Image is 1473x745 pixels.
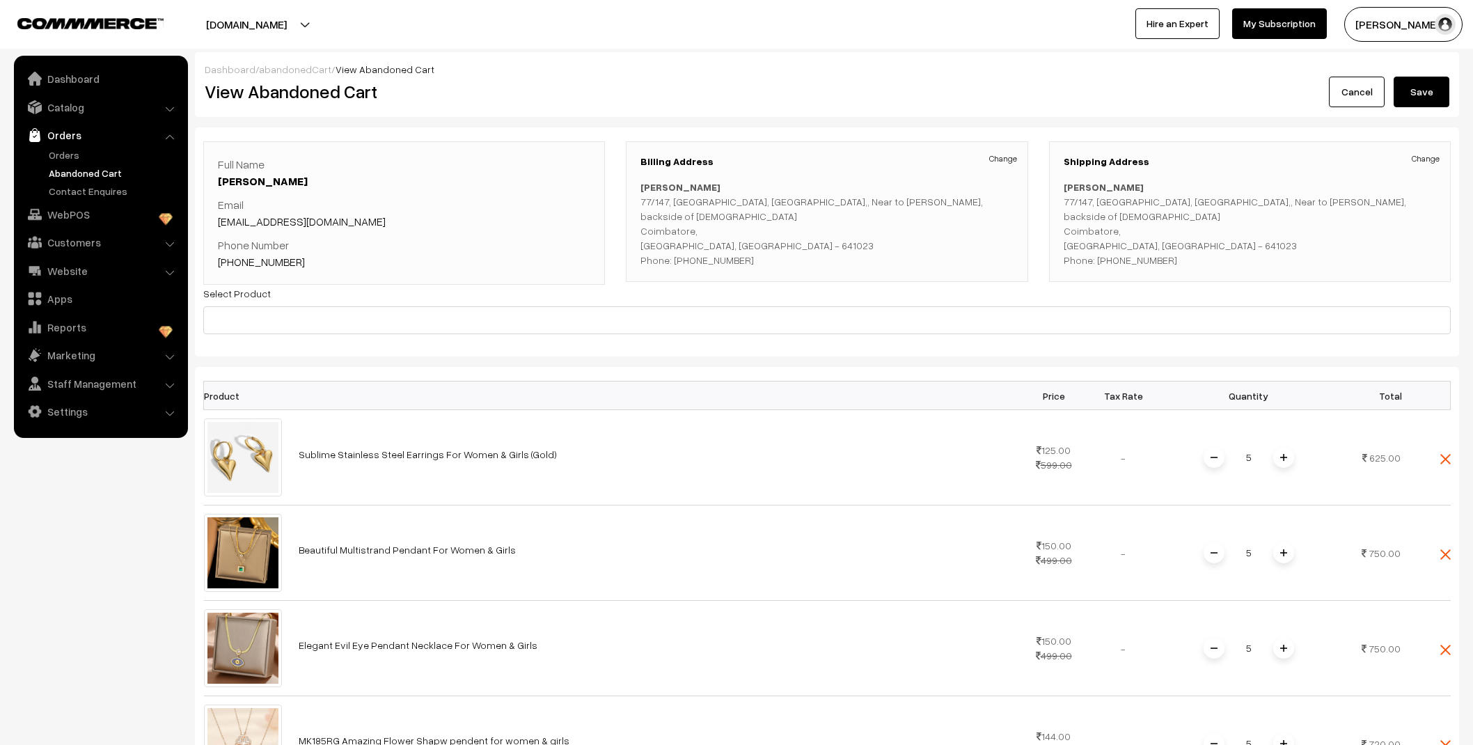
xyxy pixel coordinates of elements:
[17,258,183,283] a: Website
[17,18,164,29] img: COMMMERCE
[1158,382,1339,410] th: Quantity
[1036,554,1072,566] strike: 499.00
[204,609,282,687] img: imagra5keshgzd3q.jpeg
[203,286,271,301] label: Select Product
[218,174,308,188] a: [PERSON_NAME]
[640,181,720,193] b: [PERSON_NAME]
[218,214,386,228] a: [EMAIL_ADDRESS][DOMAIN_NAME]
[205,81,817,102] h2: View Abandoned Cart
[1329,77,1385,107] a: Cancel
[1280,645,1287,652] img: plusI
[259,63,331,75] a: abandonedCart
[1064,180,1436,267] p: 77/147, [GEOGRAPHIC_DATA], [GEOGRAPHIC_DATA],, Near to [PERSON_NAME], backside of [DEMOGRAPHIC_DA...
[1369,643,1401,654] span: 750.00
[1440,645,1451,655] img: close
[1412,152,1440,165] a: Change
[45,184,183,198] a: Contact Enquires
[1369,452,1401,464] span: 625.00
[1211,645,1218,652] img: minus
[218,255,305,269] a: [PHONE_NUMBER]
[299,544,516,556] a: Beautiful Multistrand Pendant For Women & Girls
[1019,410,1089,505] td: 125.00
[218,156,590,189] p: Full Name
[17,343,183,368] a: Marketing
[336,63,434,75] span: View Abandoned Cart
[1019,382,1089,410] th: Price
[1064,181,1144,193] b: [PERSON_NAME]
[640,156,1013,168] h3: Billing Address
[1211,454,1218,461] img: minus
[204,418,282,496] img: imah63u2nfxnghwv.jpeg
[218,237,590,270] p: Phone Number
[1344,7,1463,42] button: [PERSON_NAME]
[1280,549,1287,556] img: plusI
[1394,77,1449,107] button: Save
[204,382,290,410] th: Product
[17,95,183,120] a: Catalog
[157,7,336,42] button: [DOMAIN_NAME]
[17,286,183,311] a: Apps
[1232,8,1327,39] a: My Subscription
[45,148,183,162] a: Orders
[1440,454,1451,464] img: close
[1036,650,1072,661] strike: 499.00
[1369,547,1401,559] span: 750.00
[299,448,557,460] a: Sublime Stainless Steel Earrings For Women & Girls (Gold)
[989,152,1017,165] a: Change
[1135,8,1220,39] a: Hire an Expert
[17,315,183,340] a: Reports
[1440,549,1451,560] img: close
[1089,382,1158,410] th: Tax Rate
[17,202,183,227] a: WebPOS
[205,63,255,75] a: Dashboard
[1121,643,1126,654] span: -
[205,62,1449,77] div: / /
[204,514,282,592] img: imagvyntgafxzpar.jpeg
[1064,156,1436,168] h3: Shipping Address
[640,180,1013,267] p: 77/147, [GEOGRAPHIC_DATA], [GEOGRAPHIC_DATA],, Near to [PERSON_NAME], backside of [DEMOGRAPHIC_DA...
[1339,382,1409,410] th: Total
[299,639,537,651] a: Elegant Evil Eye Pendant Necklace For Women & Girls
[218,196,590,230] p: Email
[1280,454,1287,461] img: plusI
[1019,601,1089,696] td: 150.00
[17,123,183,148] a: Orders
[45,166,183,180] a: Abandoned Cart
[1121,547,1126,559] span: -
[17,399,183,424] a: Settings
[1036,459,1072,471] strike: 599.00
[1019,505,1089,601] td: 150.00
[1211,549,1218,556] img: minus
[17,66,183,91] a: Dashboard
[17,230,183,255] a: Customers
[17,14,139,31] a: COMMMERCE
[1435,14,1456,35] img: user
[1121,452,1126,464] span: -
[17,371,183,396] a: Staff Management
